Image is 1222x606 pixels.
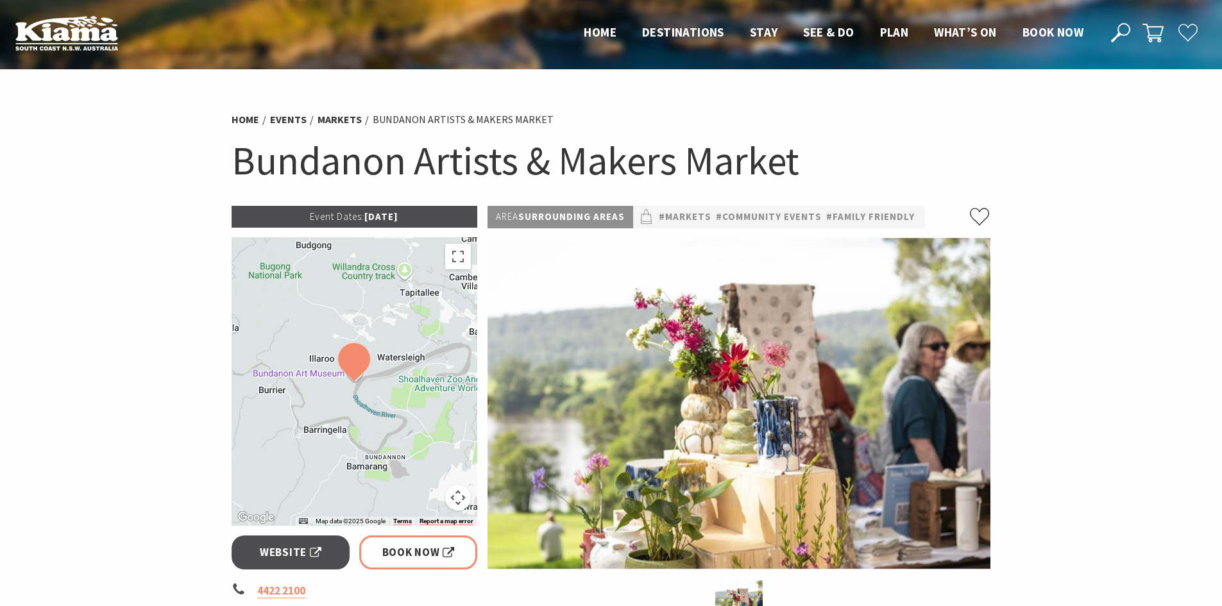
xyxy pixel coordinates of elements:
a: Markets [318,113,362,126]
span: What’s On [934,24,997,40]
button: Keyboard shortcuts [299,517,308,526]
span: Destinations [642,24,724,40]
a: #Community Events [716,209,822,225]
button: Map camera controls [445,485,471,510]
a: Open this area in Google Maps (opens a new window) [235,509,277,526]
a: #Family Friendly [826,209,915,225]
img: Kiama Logo [15,15,118,51]
a: Terms (opens in new tab) [393,518,412,525]
a: 4422 2100 [257,584,305,598]
span: Stay [750,24,778,40]
span: Book now [1023,24,1083,40]
a: Book Now [359,535,478,569]
span: Home [584,24,616,40]
span: Area [496,210,518,223]
a: Website [232,535,350,569]
a: #Markets [659,209,711,225]
span: See & Do [803,24,854,40]
span: Plan [880,24,909,40]
li: Bundanon Artists & Makers Market [373,112,554,128]
a: Events [270,113,307,126]
img: Google [235,509,277,526]
button: Toggle fullscreen view [445,244,471,269]
img: A seleciton of ceramic goods are placed on a table outdoor with river views behind [488,238,990,569]
a: Report a map error [420,518,473,525]
p: Surrounding Areas [488,206,633,228]
a: Home [232,113,259,126]
span: Map data ©2025 Google [316,518,386,525]
h1: Bundanon Artists & Makers Market [232,135,991,187]
nav: Main Menu [571,22,1096,44]
span: Event Dates: [310,210,364,223]
span: Website [260,544,321,561]
p: [DATE] [232,206,478,228]
span: Book Now [382,544,455,561]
